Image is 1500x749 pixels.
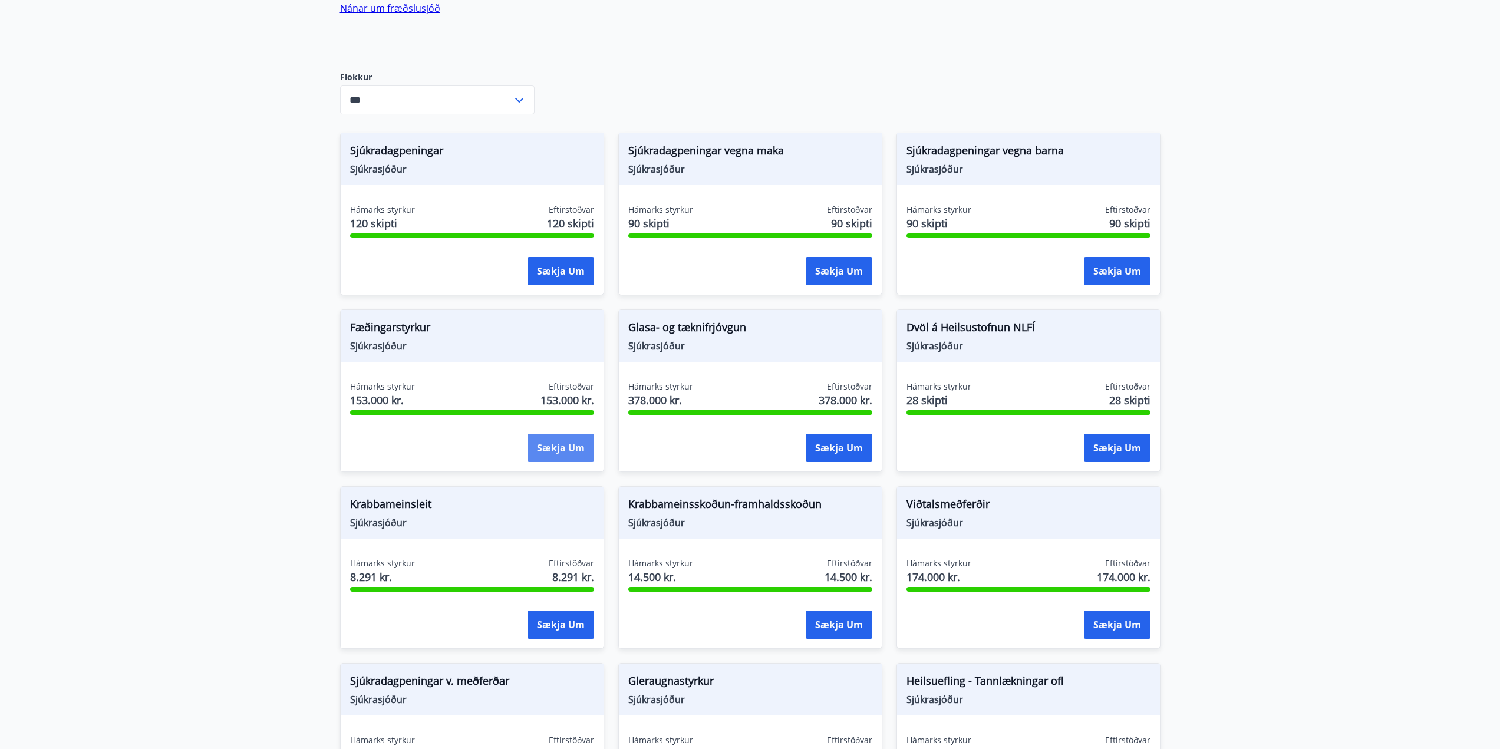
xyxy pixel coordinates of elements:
[350,216,415,231] span: 120 skipti
[350,319,594,339] span: Fæðingarstyrkur
[628,339,872,352] span: Sjúkrasjóður
[350,163,594,176] span: Sjúkrasjóður
[819,392,872,408] span: 378.000 kr.
[1097,569,1150,585] span: 174.000 kr.
[827,381,872,392] span: Eftirstöðvar
[552,569,594,585] span: 8.291 kr.
[1109,216,1150,231] span: 90 skipti
[906,216,971,231] span: 90 skipti
[1105,381,1150,392] span: Eftirstöðvar
[528,611,594,639] button: Sækja um
[906,204,971,216] span: Hámarks styrkur
[350,143,594,163] span: Sjúkradagpeningar
[549,381,594,392] span: Eftirstöðvar
[827,734,872,746] span: Eftirstöðvar
[831,216,872,231] span: 90 skipti
[806,257,872,285] button: Sækja um
[906,143,1150,163] span: Sjúkradagpeningar vegna barna
[628,163,872,176] span: Sjúkrasjóður
[547,216,594,231] span: 120 skipti
[628,673,872,693] span: Gleraugnastyrkur
[528,434,594,462] button: Sækja um
[628,204,693,216] span: Hámarks styrkur
[806,434,872,462] button: Sækja um
[340,71,535,83] label: Flokkur
[906,381,971,392] span: Hámarks styrkur
[549,734,594,746] span: Eftirstöðvar
[906,163,1150,176] span: Sjúkrasjóður
[350,204,415,216] span: Hámarks styrkur
[1084,257,1150,285] button: Sækja um
[628,392,693,408] span: 378.000 kr.
[628,143,872,163] span: Sjúkradagpeningar vegna maka
[350,496,594,516] span: Krabbameinsleit
[1105,734,1150,746] span: Eftirstöðvar
[540,392,594,408] span: 153.000 kr.
[549,204,594,216] span: Eftirstöðvar
[628,734,693,746] span: Hámarks styrkur
[350,392,415,408] span: 153.000 kr.
[628,496,872,516] span: Krabbameinsskoðun-framhaldsskoðun
[350,693,594,706] span: Sjúkrasjóður
[906,673,1150,693] span: Heilsuefling - Tannlækningar ofl
[549,557,594,569] span: Eftirstöðvar
[906,693,1150,706] span: Sjúkrasjóður
[1084,434,1150,462] button: Sækja um
[906,516,1150,529] span: Sjúkrasjóður
[628,693,872,706] span: Sjúkrasjóður
[1105,204,1150,216] span: Eftirstöðvar
[628,216,693,231] span: 90 skipti
[350,516,594,529] span: Sjúkrasjóður
[906,734,971,746] span: Hámarks styrkur
[340,2,440,15] a: Nánar um fræðslusjóð
[350,381,415,392] span: Hámarks styrkur
[628,516,872,529] span: Sjúkrasjóður
[827,557,872,569] span: Eftirstöðvar
[1109,392,1150,408] span: 28 skipti
[906,557,971,569] span: Hámarks styrkur
[628,569,693,585] span: 14.500 kr.
[350,339,594,352] span: Sjúkrasjóður
[906,319,1150,339] span: Dvöl á Heilsustofnun NLFÍ
[906,569,971,585] span: 174.000 kr.
[806,611,872,639] button: Sækja um
[825,569,872,585] span: 14.500 kr.
[628,381,693,392] span: Hámarks styrkur
[350,673,594,693] span: Sjúkradagpeningar v. meðferðar
[827,204,872,216] span: Eftirstöðvar
[1105,557,1150,569] span: Eftirstöðvar
[906,339,1150,352] span: Sjúkrasjóður
[628,557,693,569] span: Hámarks styrkur
[906,392,971,408] span: 28 skipti
[628,319,872,339] span: Glasa- og tæknifrjóvgun
[528,257,594,285] button: Sækja um
[906,496,1150,516] span: Viðtalsmeðferðir
[350,557,415,569] span: Hámarks styrkur
[350,734,415,746] span: Hámarks styrkur
[350,569,415,585] span: 8.291 kr.
[1084,611,1150,639] button: Sækja um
